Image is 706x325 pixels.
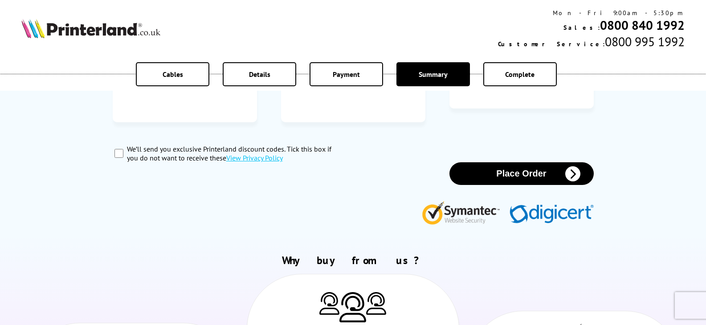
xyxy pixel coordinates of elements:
img: Printer Experts [319,292,339,315]
span: 0800 995 1992 [605,33,685,50]
button: Place Order [449,162,594,185]
span: Sales: [563,24,600,32]
span: Payment [333,70,360,79]
span: Customer Service: [498,40,605,48]
span: Cables [163,70,183,79]
img: Printerland Logo [21,19,160,38]
div: Mon - Fri 9:00am - 5:30pm [498,9,685,17]
h2: Why buy from us? [21,253,685,267]
label: We’ll send you exclusive Printerland discount codes. Tick this box if you do not want to receive ... [127,144,343,162]
a: 0800 840 1992 [600,17,685,33]
span: Details [249,70,270,79]
img: Printer Experts [366,292,386,315]
img: Symantec Website Security [422,199,506,225]
span: Complete [505,70,535,79]
span: Summary [419,70,448,79]
a: modal_privacy [226,153,283,162]
img: Digicert [510,205,594,225]
img: Printer Experts [339,292,366,323]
